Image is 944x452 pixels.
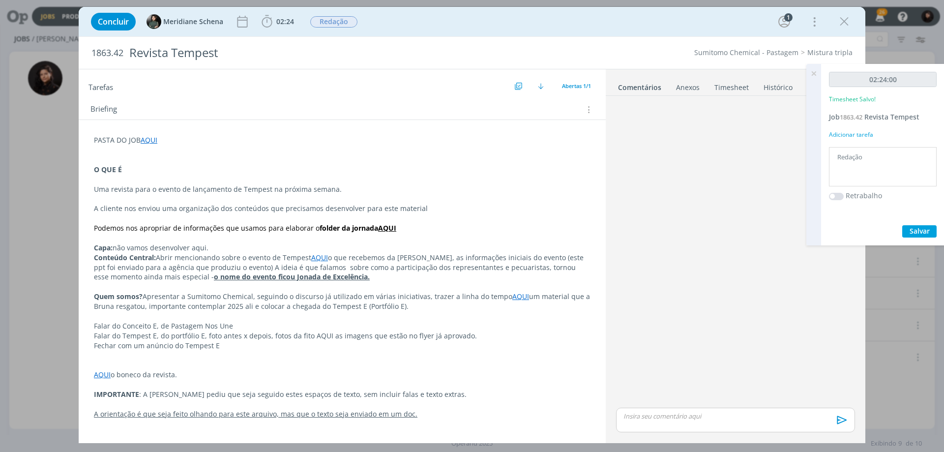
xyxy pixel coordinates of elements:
[147,14,161,29] img: M
[214,272,370,281] u: o nome do evento ficou Jonada de Excelência.
[94,243,113,252] strong: Capa:
[94,243,590,253] p: não vamos desenvolver aqui.
[310,16,358,28] button: Redação
[94,165,122,174] strong: O QUE É
[618,78,662,92] a: Comentários
[125,41,531,65] div: Revista Tempest
[676,83,700,92] div: Anexos
[829,130,937,139] div: Adicionar tarefa
[538,83,544,89] img: arrow-down.svg
[94,409,417,419] u: A orientação é que seja feito olhando para este arquivo, mas que o texto seja enviado em um doc.
[320,223,378,233] strong: folder da jornada
[98,18,129,26] span: Concluir
[378,223,396,233] a: AQUI
[276,17,294,26] span: 02:24
[94,204,590,213] p: A cliente nos enviou uma organização dos conteúdos que precisamos desenvolver para este material
[512,292,529,301] a: AQUI
[94,253,156,262] strong: Conteúdo Central:
[94,321,590,331] p: Falar do Conceito E, de Pastagem Nos Une
[94,292,590,311] p: Apresentar a Sumitomo Chemical, seguindo o discurso já utilizado em várias iniciativas, trazer a ...
[910,226,930,236] span: Salvar
[311,253,328,262] a: AQUI
[79,7,865,443] div: dialog
[90,103,117,116] span: Briefing
[141,135,157,145] a: AQUI
[94,390,139,399] strong: IMPORTANTE
[694,48,798,57] a: Sumitomo Chemical - Pastagem
[94,253,590,282] p: Abrir mencionando sobre o evento de Tempest o que recebemos da [PERSON_NAME], as informações inic...
[763,78,793,92] a: Histórico
[714,78,749,92] a: Timesheet
[94,135,590,145] p: PASTA DO JOB
[94,370,590,380] p: o boneco da revista.
[88,80,113,92] span: Tarefas
[902,225,937,238] button: Salvar
[163,18,223,25] span: Meridiane Schena
[310,16,357,28] span: Redação
[776,14,792,30] button: 1
[259,14,296,30] button: 02:24
[829,112,919,121] a: Job1863.42Revista Tempest
[94,341,590,351] p: Fechar com um anúncio do Tempest E
[562,82,591,90] span: Abertas 1/1
[91,48,123,59] span: 1863.42
[94,223,320,233] span: Podemos nos apropriar de informações que usamos para elaborar o
[94,390,590,399] p: : A [PERSON_NAME] pediu que seja seguido estes espaços de texto, sem incluir falas e texto extras.
[807,48,853,57] a: Mistura tripla
[829,95,876,104] p: Timesheet Salvo!
[94,370,111,379] a: AQUI
[147,14,223,29] button: MMeridiane Schena
[846,190,882,201] label: Retrabalho
[864,112,919,121] span: Revista Tempest
[784,13,793,22] div: 1
[840,113,862,121] span: 1863.42
[94,292,143,301] strong: Quem somos?
[91,13,136,30] button: Concluir
[94,184,590,194] p: Uma revista para o evento de lançamento de Tempest na próxima semana.
[94,331,590,341] p: Falar do Tempest E, do portfólio E, foto antes x depois, fotos da fito AQUI as imagens que estão ...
